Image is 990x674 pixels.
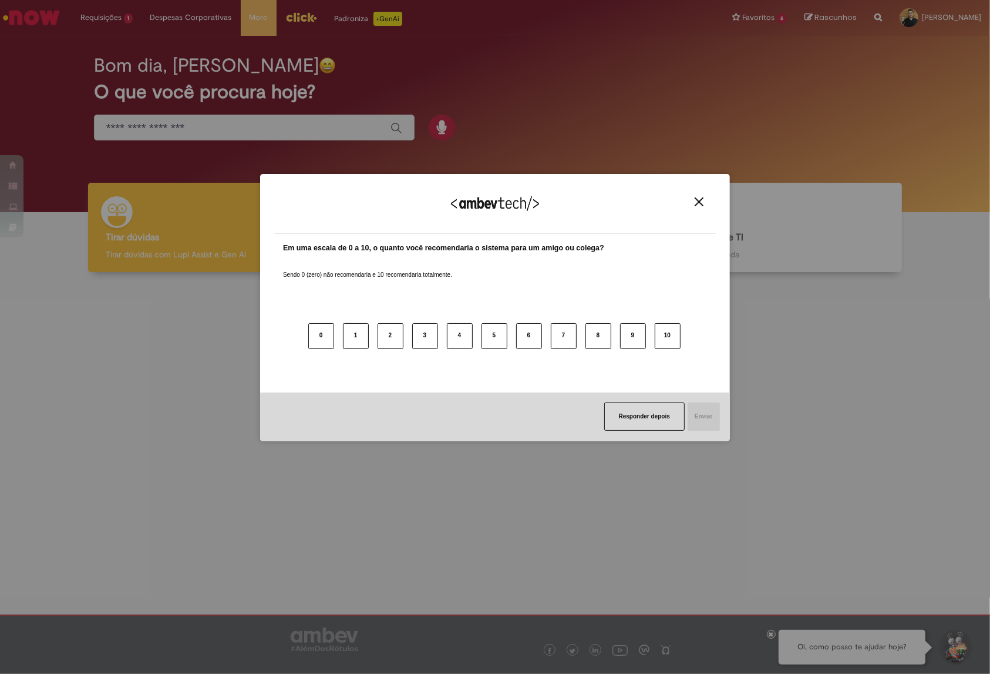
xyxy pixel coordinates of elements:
label: Em uma escala de 0 a 10, o quanto você recomendaria o sistema para um amigo ou colega? [283,243,604,254]
label: Sendo 0 (zero) não recomendaria e 10 recomendaria totalmente. [283,257,452,279]
button: 4 [447,323,473,349]
button: 8 [585,323,611,349]
button: 2 [378,323,403,349]
img: Logo Ambevtech [451,196,539,211]
button: Close [691,197,707,207]
button: Responder depois [604,403,685,431]
button: 9 [620,323,646,349]
button: 5 [481,323,507,349]
img: Close [695,197,703,206]
button: 7 [551,323,577,349]
button: 10 [655,323,681,349]
button: 0 [308,323,334,349]
button: 3 [412,323,438,349]
button: 1 [343,323,369,349]
button: 6 [516,323,542,349]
